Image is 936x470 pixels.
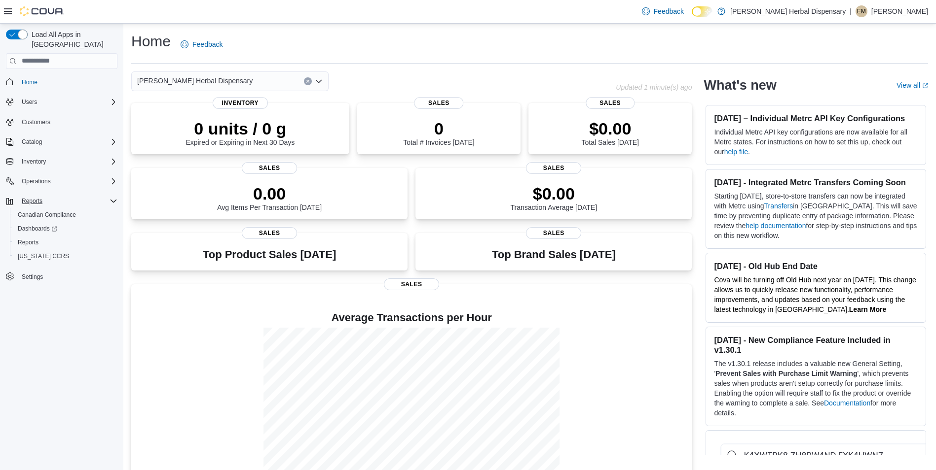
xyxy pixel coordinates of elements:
span: Home [22,78,37,86]
span: Canadian Compliance [14,209,117,221]
span: Sales [384,278,439,290]
h2: What's new [704,77,776,93]
strong: Prevent Sales with Purchase Limit Warning [715,369,857,377]
span: Users [22,98,37,106]
span: Sales [242,227,297,239]
a: Transfers [764,202,793,210]
h3: [DATE] - New Compliance Feature Included in v1.30.1 [714,335,918,355]
span: Inventory [22,158,46,166]
a: help documentation [746,222,806,230]
h3: Top Product Sales [DATE] [203,249,336,261]
button: Inventory [2,155,121,168]
button: Operations [2,174,121,188]
a: View allExternal link [897,81,928,89]
button: Home [2,75,121,89]
nav: Complex example [6,71,117,309]
a: Documentation [824,399,870,407]
h3: [DATE] - Integrated Metrc Transfers Coming Soon [714,177,918,187]
span: Load All Apps in [GEOGRAPHIC_DATA] [28,30,117,49]
input: Dark Mode [692,6,712,17]
span: Dashboards [14,223,117,235]
button: Reports [2,194,121,208]
h1: Home [131,32,171,51]
a: Customers [18,116,54,128]
a: Settings [18,271,47,283]
span: Reports [14,236,117,248]
p: 0 [403,119,474,138]
a: Dashboards [10,222,121,235]
button: Customers [2,115,121,129]
p: $0.00 [511,184,598,203]
span: Catalog [18,136,117,148]
a: help file [724,148,748,156]
button: [US_STATE] CCRS [10,249,121,263]
span: Inventory [213,97,268,109]
span: Customers [18,116,117,128]
button: Canadian Compliance [10,208,121,222]
a: Canadian Compliance [14,209,80,221]
p: $0.00 [582,119,639,138]
p: Updated 1 minute(s) ago [616,83,692,91]
span: Operations [22,177,51,185]
button: Users [2,95,121,109]
div: Total # Invoices [DATE] [403,119,474,146]
span: Reports [18,238,38,246]
div: Avg Items Per Transaction [DATE] [217,184,322,211]
a: Home [18,76,41,88]
button: Reports [10,235,121,249]
span: Cova will be turning off Old Hub next year on [DATE]. This change allows us to quickly release ne... [714,276,916,313]
p: [PERSON_NAME] Herbal Dispensary [730,5,846,17]
button: Open list of options [315,77,323,85]
span: Settings [22,273,43,281]
span: Feedback [192,39,223,49]
span: Sales [586,97,635,109]
span: [PERSON_NAME] Herbal Dispensary [137,75,253,87]
svg: External link [922,83,928,89]
img: Cova [20,6,64,16]
p: [PERSON_NAME] [871,5,928,17]
a: Learn More [849,305,886,313]
p: 0 units / 0 g [186,119,295,138]
p: Individual Metrc API key configurations are now available for all Metrc states. For instructions ... [714,127,918,157]
a: Reports [14,236,42,248]
button: Users [18,96,41,108]
div: Transaction Average [DATE] [511,184,598,211]
span: Reports [18,195,117,207]
span: Home [18,76,117,88]
span: Reports [22,197,42,205]
a: [US_STATE] CCRS [14,250,73,262]
button: Operations [18,175,55,187]
button: Inventory [18,156,50,168]
span: Dashboards [18,225,57,233]
span: Sales [526,227,581,239]
a: Feedback [177,34,226,54]
span: Inventory [18,156,117,168]
span: Washington CCRS [14,250,117,262]
span: Catalog [22,138,42,146]
button: Reports [18,195,46,207]
button: Catalog [2,135,121,149]
p: | [850,5,852,17]
div: Expired or Expiring in Next 30 Days [186,119,295,146]
a: Dashboards [14,223,61,235]
span: EM [857,5,866,17]
div: Erica MacQuarrie [856,5,867,17]
p: The v1.30.1 release includes a valuable new General Setting, ' ', which prevents sales when produ... [714,359,918,418]
h3: [DATE] – Individual Metrc API Key Configurations [714,113,918,123]
span: Feedback [654,6,684,16]
span: Sales [526,162,581,174]
button: Settings [2,269,121,283]
p: 0.00 [217,184,322,203]
p: Starting [DATE], store-to-store transfers can now be integrated with Metrc using in [GEOGRAPHIC_D... [714,191,918,240]
span: Users [18,96,117,108]
button: Catalog [18,136,46,148]
h4: Average Transactions per Hour [139,312,684,324]
button: Clear input [304,77,312,85]
div: Total Sales [DATE] [582,119,639,146]
h3: [DATE] - Old Hub End Date [714,261,918,271]
span: Canadian Compliance [18,211,76,219]
a: Feedback [638,1,688,21]
span: Operations [18,175,117,187]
